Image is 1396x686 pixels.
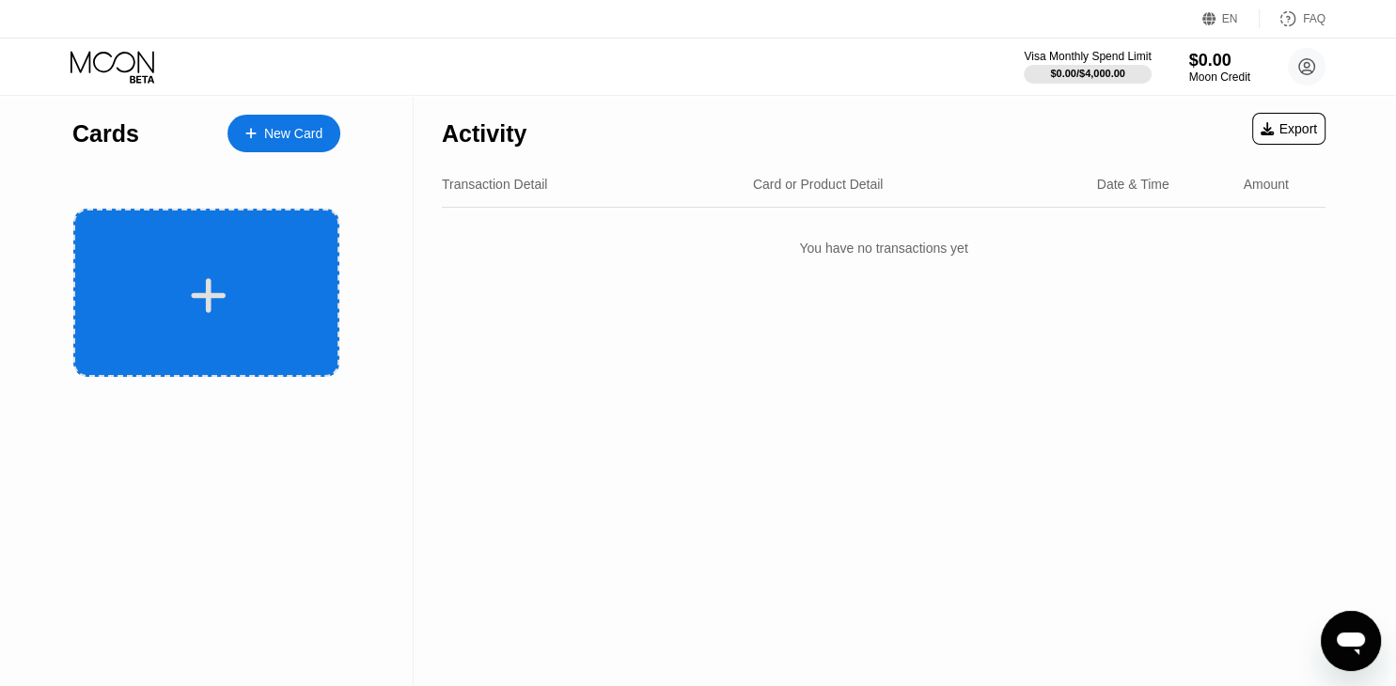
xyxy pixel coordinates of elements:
div: Date & Time [1097,177,1169,192]
div: Transaction Detail [442,177,547,192]
iframe: Button to launch messaging window [1321,611,1381,671]
div: FAQ [1303,12,1325,25]
div: Export [1252,113,1325,145]
div: Export [1261,121,1317,136]
div: New Card [264,126,322,142]
div: You have no transactions yet [442,222,1325,274]
div: Visa Monthly Spend Limit [1024,50,1151,63]
div: Moon Credit [1189,70,1250,84]
div: $0.00 / $4,000.00 [1050,68,1125,79]
div: $0.00Moon Credit [1189,51,1250,84]
div: FAQ [1260,9,1325,28]
div: EN [1202,9,1260,28]
div: Card or Product Detail [753,177,884,192]
div: Amount [1244,177,1289,192]
div: Cards [72,120,139,148]
div: EN [1222,12,1238,25]
div: $0.00 [1189,51,1250,70]
div: Activity [442,120,526,148]
div: Visa Monthly Spend Limit$0.00/$4,000.00 [1024,50,1151,84]
div: New Card [227,115,340,152]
